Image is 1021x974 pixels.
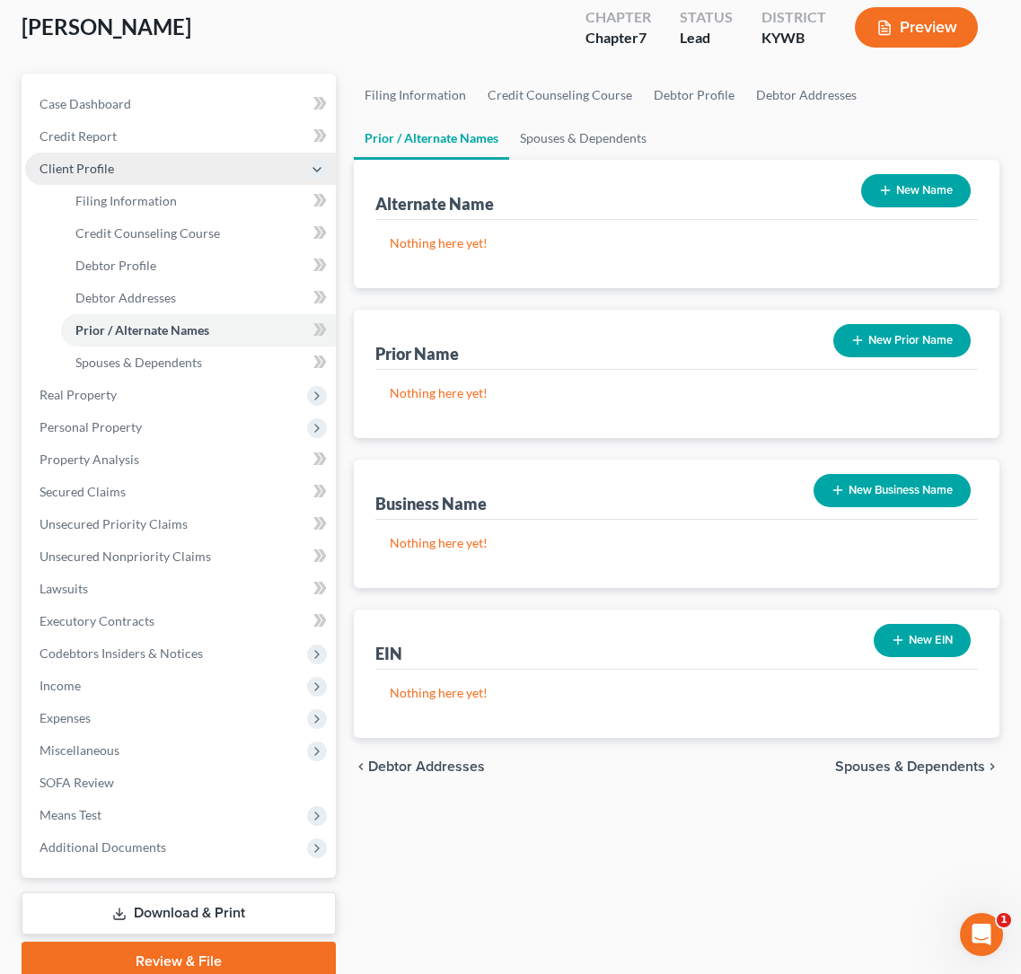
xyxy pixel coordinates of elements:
[833,324,971,357] button: New Prior Name
[861,174,971,207] button: New Name
[25,767,336,799] a: SOFA Review
[680,7,733,28] div: Status
[75,322,209,338] span: Prior / Alternate Names
[855,7,978,48] button: Preview
[75,193,177,208] span: Filing Information
[40,775,114,790] span: SOFA Review
[40,96,131,111] span: Case Dashboard
[585,28,651,48] div: Chapter
[40,548,211,564] span: Unsecured Nonpriority Claims
[390,384,964,402] p: Nothing here yet!
[585,7,651,28] div: Chapter
[761,28,826,48] div: KYWB
[40,742,119,758] span: Miscellaneous
[40,484,126,499] span: Secured Claims
[40,807,101,822] span: Means Test
[375,643,402,664] div: EIN
[40,613,154,628] span: Executory Contracts
[25,540,336,573] a: Unsecured Nonpriority Claims
[25,120,336,153] a: Credit Report
[40,387,117,402] span: Real Property
[745,74,867,117] a: Debtor Addresses
[390,534,964,552] p: Nothing here yet!
[61,314,336,347] a: Prior / Alternate Names
[40,419,142,434] span: Personal Property
[477,74,643,117] a: Credit Counseling Course
[25,508,336,540] a: Unsecured Priority Claims
[40,128,117,144] span: Credit Report
[814,474,971,507] button: New Business Name
[375,193,494,215] div: Alternate Name
[354,74,477,117] a: Filing Information
[680,28,733,48] div: Lead
[40,839,166,855] span: Additional Documents
[25,476,336,508] a: Secured Claims
[368,759,485,774] span: Debtor Addresses
[40,678,81,693] span: Income
[960,913,1003,956] iframe: Intercom live chat
[25,443,336,476] a: Property Analysis
[61,217,336,250] a: Credit Counseling Course
[61,185,336,217] a: Filing Information
[509,117,657,160] a: Spouses & Dependents
[40,452,139,467] span: Property Analysis
[25,573,336,605] a: Lawsuits
[40,516,188,531] span: Unsecured Priority Claims
[75,258,156,273] span: Debtor Profile
[390,684,964,702] p: Nothing here yet!
[390,234,964,252] p: Nothing here yet!
[997,913,1011,927] span: 1
[638,29,647,46] span: 7
[874,624,971,657] button: New EIN
[75,355,202,370] span: Spouses & Dependents
[61,282,336,314] a: Debtor Addresses
[761,7,826,28] div: District
[61,347,336,379] a: Spouses & Dependents
[40,161,114,176] span: Client Profile
[643,74,745,117] a: Debtor Profile
[75,225,220,241] span: Credit Counseling Course
[835,759,985,774] span: Spouses & Dependents
[22,892,336,935] a: Download & Print
[40,710,91,725] span: Expenses
[25,605,336,637] a: Executory Contracts
[835,759,999,774] button: Spouses & Dependents chevron_right
[354,117,509,160] a: Prior / Alternate Names
[75,290,176,305] span: Debtor Addresses
[985,759,999,774] i: chevron_right
[22,13,191,39] span: [PERSON_NAME]
[40,581,88,596] span: Lawsuits
[354,759,368,774] i: chevron_left
[375,493,487,514] div: Business Name
[354,759,485,774] button: chevron_left Debtor Addresses
[40,645,203,661] span: Codebtors Insiders & Notices
[375,343,459,364] div: Prior Name
[61,250,336,282] a: Debtor Profile
[25,88,336,120] a: Case Dashboard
